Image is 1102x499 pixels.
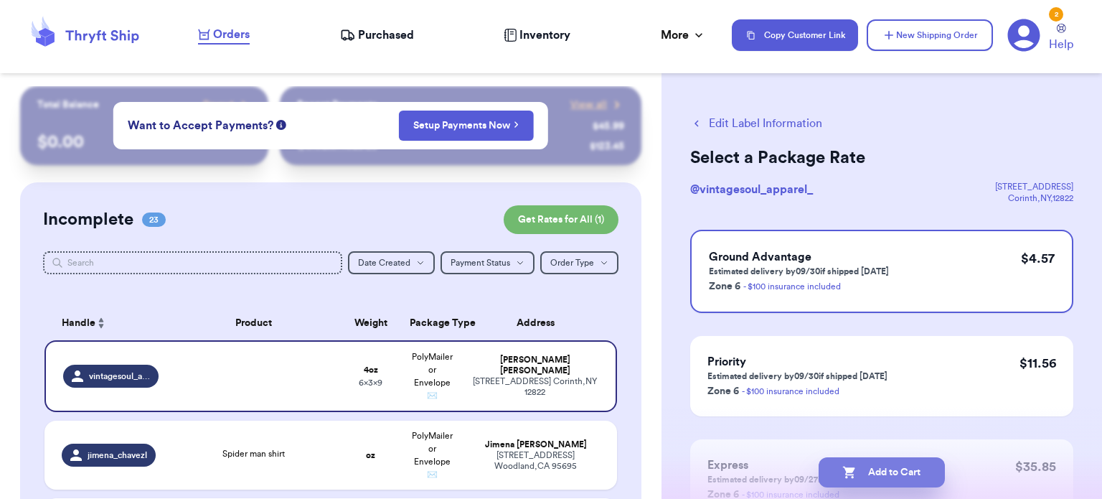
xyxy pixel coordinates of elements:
[88,449,147,461] span: jimena_chavezl
[570,98,624,112] a: View all
[732,19,858,51] button: Copy Customer Link
[709,251,811,263] span: Ground Advantage
[707,370,887,382] p: Estimated delivery by 09/30 if shipped [DATE]
[167,306,339,340] th: Product
[340,306,402,340] th: Weight
[203,98,251,112] a: Payout
[198,26,250,45] a: Orders
[1049,7,1063,22] div: 2
[413,118,519,133] a: Setup Payments Now
[570,98,607,112] span: View all
[1019,353,1056,373] p: $ 11.56
[593,119,624,134] div: $ 45.99
[1021,248,1055,269] p: $ 4.57
[1049,36,1073,53] span: Help
[504,205,618,234] button: Get Rates for All (1)
[128,117,273,134] span: Want to Accept Payments?
[709,266,889,277] p: Estimated delivery by 09/30 if shipped [DATE]
[95,314,107,332] button: Sort ascending
[401,306,463,340] th: Package Type
[43,251,342,274] input: Search
[590,139,624,154] div: $ 123.45
[742,387,839,396] a: - $100 insurance included
[340,27,414,44] a: Purchased
[471,376,598,398] div: [STREET_ADDRESS] Corinth , NY 12822
[398,111,534,141] button: Setup Payments Now
[366,451,375,460] strong: oz
[297,98,377,112] p: Recent Payments
[867,19,993,51] button: New Shipping Order
[519,27,570,44] span: Inventory
[364,365,378,374] strong: 4 oz
[471,355,598,376] div: [PERSON_NAME] [PERSON_NAME]
[690,115,822,132] button: Edit Label Information
[995,181,1073,192] div: [STREET_ADDRESS]
[709,281,740,292] span: Zone 6
[37,98,99,112] p: Total Balance
[359,378,382,387] span: 6 x 3 x 9
[142,213,166,227] span: 23
[222,449,285,458] span: Spider man shirt
[743,282,841,291] a: - $100 insurance included
[89,370,151,382] span: vintagesoul_apparel_
[213,26,250,43] span: Orders
[37,131,252,154] p: $ 0.00
[540,251,618,274] button: Order Type
[690,146,1073,169] h2: Select a Package Rate
[441,251,534,274] button: Payment Status
[690,184,813,195] span: @ vintagesoul_apparel_
[707,386,739,396] span: Zone 6
[463,306,617,340] th: Address
[707,356,746,368] span: Priority
[43,208,133,231] h2: Incomplete
[348,251,435,274] button: Date Created
[819,457,945,488] button: Add to Cart
[550,258,594,267] span: Order Type
[471,439,600,450] div: Jimena [PERSON_NAME]
[412,353,453,400] span: PolyMailer or Envelope ✉️
[661,27,706,44] div: More
[504,27,570,44] a: Inventory
[412,432,453,479] span: PolyMailer or Envelope ✉️
[358,258,410,267] span: Date Created
[1007,19,1040,52] a: 2
[62,316,95,331] span: Handle
[471,450,600,472] div: [STREET_ADDRESS] Woodland , CA 95695
[995,192,1073,204] div: Corinth , NY , 12822
[358,27,414,44] span: Purchased
[451,258,510,267] span: Payment Status
[203,98,234,112] span: Payout
[1049,24,1073,53] a: Help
